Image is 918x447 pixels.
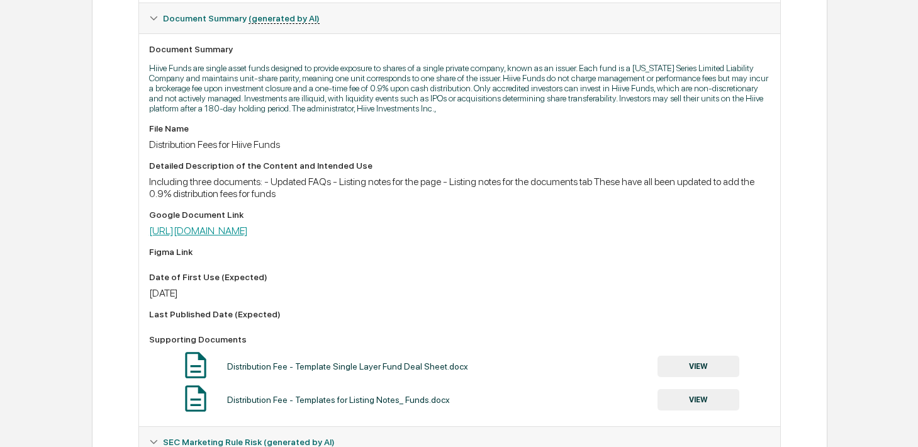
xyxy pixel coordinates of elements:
div: Distribution Fees for Hiive Funds [149,139,770,150]
div: Document Summary (generated by AI) [139,3,780,33]
div: Distribution Fee - Template Single Layer Fund Deal Sheet.docx [227,361,468,371]
div: [DATE] [149,287,770,299]
div: Last Published Date (Expected) [149,309,770,319]
span: SEC Marketing Rule Risk [163,437,335,447]
button: VIEW [658,389,739,410]
a: [URL][DOMAIN_NAME] [149,225,248,237]
p: Hiive Funds are single asset funds designed to provide exposure to shares of a single private com... [149,63,770,113]
div: Google Document Link [149,210,770,220]
div: Detailed Description of the Content and Intended Use [149,161,770,171]
div: Document Summary [149,44,770,54]
div: Distribution Fee - Templates for Listing Notes_ Funds.docx [227,395,450,405]
u: (generated by AI) [249,13,320,24]
div: Date of First Use (Expected) [149,272,770,282]
img: Document Icon [180,349,211,381]
div: Including three documents: - Updated FAQs - Listing notes for the page - Listing notes for the do... [149,176,770,200]
div: Figma Link [149,247,770,257]
div: File Name [149,123,770,133]
div: Supporting Documents [149,334,770,344]
div: Document Summary (generated by AI) [139,33,780,426]
img: Document Icon [180,383,211,414]
button: VIEW [658,356,739,377]
span: Document Summary [163,13,320,23]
